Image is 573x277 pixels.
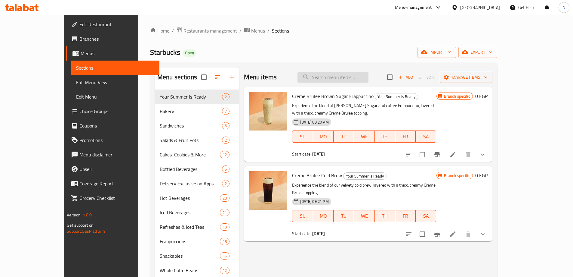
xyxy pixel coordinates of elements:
[422,49,451,56] span: import
[463,49,492,56] span: export
[155,104,239,118] div: Bakery7
[222,137,229,143] span: 2
[76,64,155,71] span: Sections
[222,180,230,187] div: items
[155,176,239,191] div: Delivery Exclusive on Apps2
[384,71,396,83] span: Select section
[244,27,265,35] a: Menus
[157,73,197,82] h2: Menu sections
[461,147,476,162] button: delete
[66,46,159,61] a: Menus
[160,151,220,158] div: Cakes, Cookies & More
[160,252,220,260] span: Snackables
[249,171,287,210] img: Creme Brulee Cold Brew
[220,209,230,216] div: items
[220,268,229,273] span: 12
[71,90,159,104] a: Edit Menu
[272,27,289,34] span: Sections
[220,223,230,231] div: items
[418,132,434,141] span: SA
[160,108,222,115] span: Bakery
[76,93,155,100] span: Edit Menu
[395,4,432,11] div: Menu-management
[396,73,415,82] button: Add
[66,133,159,147] a: Promotions
[83,211,92,219] span: 1.0.0
[150,27,169,34] a: Home
[292,102,436,117] p: Experience the blend of [PERSON_NAME] Sugar and coffee Frappuccino, layered with a thick, creamy ...
[160,267,220,274] span: Whole Coffe Beans
[267,27,270,34] li: /
[396,73,415,82] span: Add item
[66,32,159,46] a: Branches
[160,93,222,100] span: Your Summer Is Ready
[172,27,174,34] li: /
[71,75,159,90] a: Full Menu View
[222,94,229,100] span: 2
[81,50,155,57] span: Menus
[316,132,331,141] span: MO
[160,223,220,231] span: Refreshas & Iced Teas
[210,70,225,84] span: Sort sections
[222,108,230,115] div: items
[220,151,230,158] div: items
[449,151,456,158] a: Edit menu item
[220,267,230,274] div: items
[313,131,334,143] button: MO
[295,212,310,220] span: SU
[150,46,180,59] span: Starbucks
[160,122,222,129] div: Sandwiches
[343,173,386,180] span: Your Summer Is Ready
[66,17,159,32] a: Edit Restaurant
[222,123,229,129] span: 6
[440,72,492,83] button: Manage items
[377,132,393,141] span: TH
[418,212,434,220] span: SA
[416,148,429,161] span: Select to update
[415,73,440,82] span: Select section first
[220,210,229,216] span: 21
[220,238,230,245] div: items
[476,227,490,241] button: show more
[155,220,239,234] div: Refreshas & Iced Teas13
[220,194,230,202] div: items
[377,212,393,220] span: TH
[239,27,242,34] li: /
[458,47,497,58] button: export
[183,49,196,57] div: Open
[442,93,473,99] span: Branch specific
[222,165,230,173] div: items
[160,137,222,144] span: Salads & Fruit Pots
[312,230,325,238] b: [DATE]
[375,210,395,222] button: TH
[67,211,82,219] span: Version:
[292,92,374,101] span: Creme Brulee Brown Sugar Frappuccino
[479,231,486,238] svg: Show Choices
[66,191,159,205] a: Grocery Checklist
[79,137,155,144] span: Promotions
[155,90,239,104] div: Your Summer Is Ready2
[416,228,429,241] span: Select to update
[292,230,311,238] span: Start date:
[66,118,159,133] a: Coupons
[312,150,325,158] b: [DATE]
[71,61,159,75] a: Sections
[430,147,444,162] button: Branch-specific-item
[160,165,222,173] span: Bottled Beverages
[442,173,473,178] span: Branch specific
[336,132,352,141] span: TU
[292,150,311,158] span: Start date:
[67,227,105,235] a: Support.OpsPlatform
[295,132,310,141] span: SU
[79,122,155,129] span: Coupons
[402,227,416,241] button: sort-choices
[225,70,239,84] button: Add section
[155,249,239,263] div: Snackables15
[343,172,387,180] div: Your Summer Is Ready
[222,166,229,172] span: 6
[155,118,239,133] div: Sandwiches6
